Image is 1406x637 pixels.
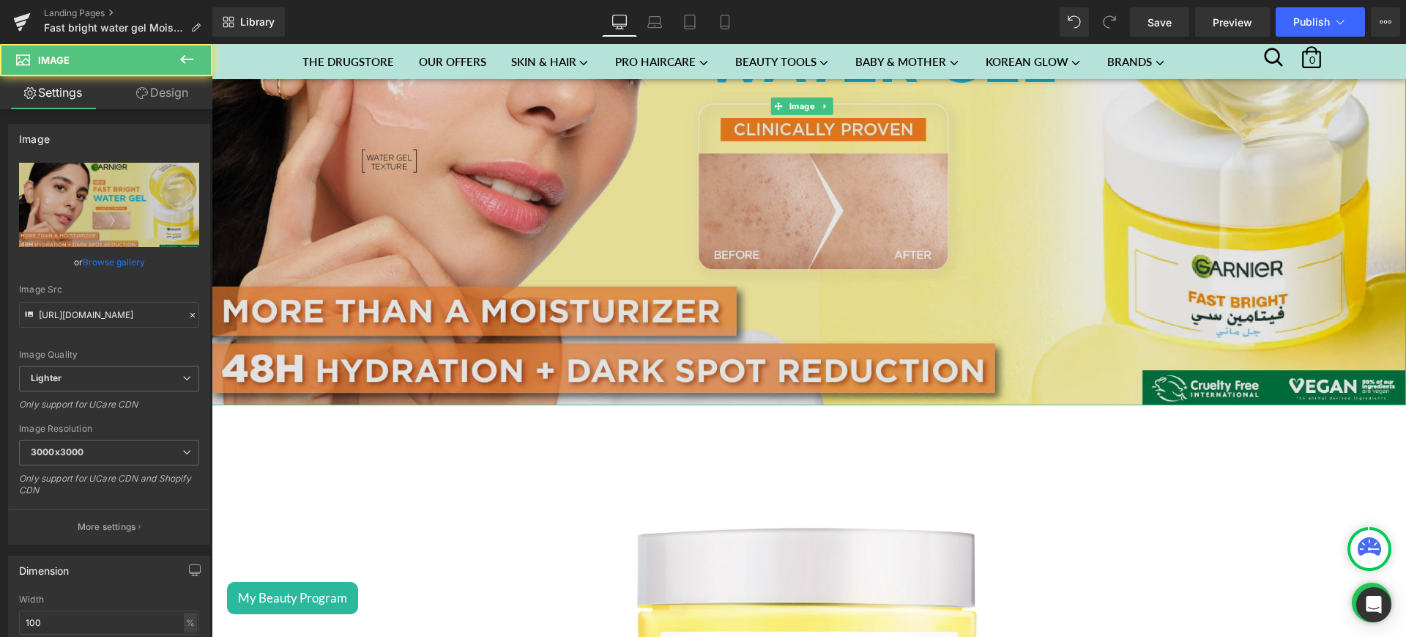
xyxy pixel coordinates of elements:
[1213,15,1252,30] span: Preview
[31,372,62,383] b: Lighter
[1148,15,1172,30] span: Save
[19,125,50,145] div: Image
[31,446,83,457] b: 3000x3000
[212,7,285,37] a: New Library
[19,611,199,635] input: auto
[19,284,199,295] div: Image Src
[1085,1,1115,15] a: 0
[44,22,185,34] span: Fast bright water gel Moisturizer
[575,54,606,71] span: Image
[19,254,199,270] div: or
[1086,11,1115,21] span: 0
[19,473,199,506] div: Only support for UCare CDN and Shopify CDN
[19,350,199,360] div: Image Quality
[83,249,145,275] a: Browse gallery
[109,76,215,109] a: Design
[1095,7,1124,37] button: Redo
[78,520,136,534] p: More settings
[19,556,70,577] div: Dimension
[184,613,197,633] div: %
[707,7,743,37] a: Mobile
[38,54,70,66] span: Image
[44,7,212,19] a: Landing Pages
[1356,587,1391,622] div: Open Intercom Messenger
[19,424,199,434] div: Image Resolution
[240,15,275,29] span: Library
[19,594,199,605] div: Width
[606,54,621,71] a: Expand / Collapse
[602,7,637,37] a: Desktop
[9,509,209,544] button: More settings
[1371,7,1400,37] button: More
[15,538,146,570] button: My Beauty Program
[672,7,707,37] a: Tablet
[19,399,199,420] div: Only support for UCare CDN
[1195,7,1270,37] a: Preview
[1276,7,1365,37] button: Publish
[1060,7,1089,37] button: Undo
[1293,16,1330,28] span: Publish
[19,302,199,328] input: Link
[637,7,672,37] a: Laptop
